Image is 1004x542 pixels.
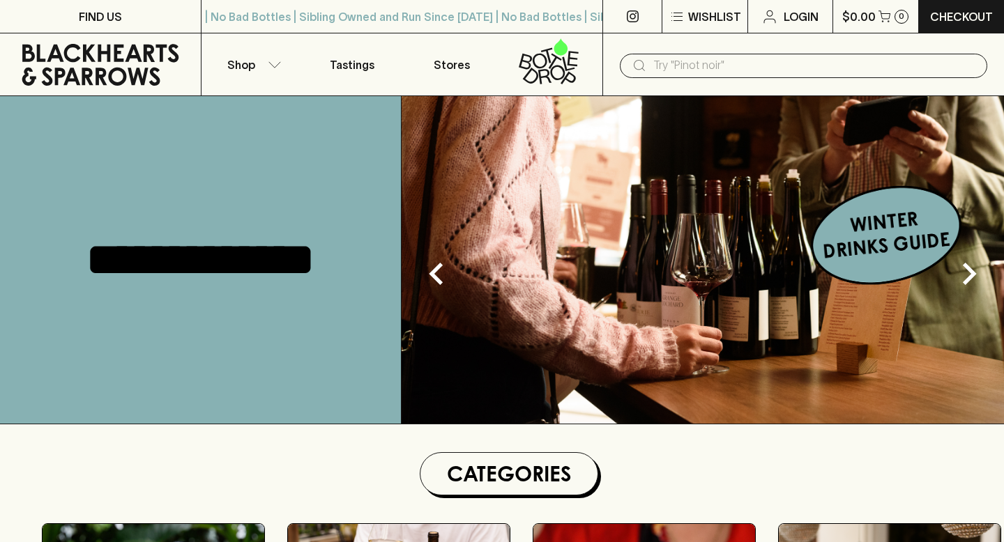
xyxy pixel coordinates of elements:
[784,8,819,25] p: Login
[842,8,876,25] p: $0.00
[941,246,997,302] button: Next
[227,56,255,73] p: Shop
[434,56,470,73] p: Stores
[899,13,904,20] p: 0
[330,56,374,73] p: Tastings
[79,8,122,25] p: FIND US
[409,246,464,302] button: Previous
[201,33,302,95] button: Shop
[402,96,1004,424] img: optimise
[426,458,592,489] h1: Categories
[653,54,976,77] input: Try "Pinot noir"
[930,8,993,25] p: Checkout
[402,33,503,95] a: Stores
[302,33,402,95] a: Tastings
[688,8,741,25] p: Wishlist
